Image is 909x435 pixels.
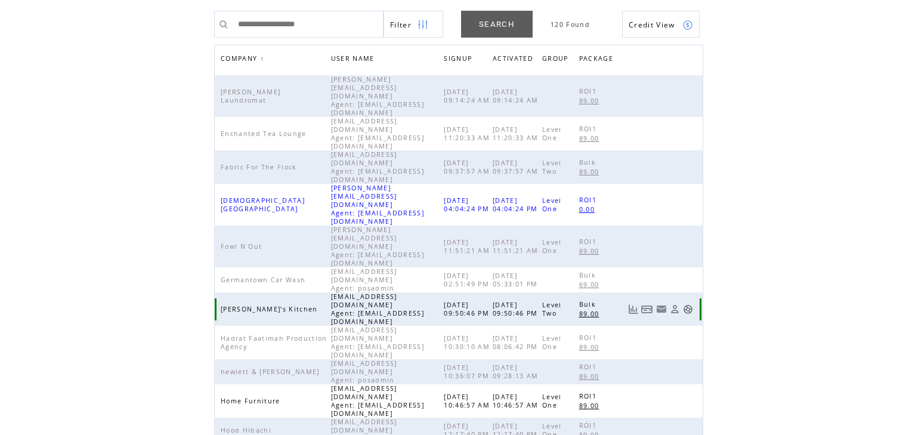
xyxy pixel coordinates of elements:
span: [DATE] 09:14:24 AM [444,88,493,104]
span: [DATE] 09:50:46 PM [493,301,541,317]
span: [DATE] 09:14:24 AM [493,88,542,104]
a: USER NAME [331,54,378,61]
span: 120 Found [551,20,590,29]
span: [DATE] 11:51:21 AM [493,238,542,255]
a: COMPANY↑ [221,55,264,62]
a: View Usage [628,304,638,314]
a: 89.00 [579,400,605,411]
span: Level Two [542,159,562,175]
span: Level Two [542,301,562,317]
span: 89.00 [579,97,602,105]
span: [EMAIL_ADDRESS][DOMAIN_NAME] Agent: [EMAIL_ADDRESS][DOMAIN_NAME] [331,117,424,150]
span: SIGNUP [444,51,475,69]
span: hewlett & [PERSON_NAME] [221,368,323,376]
span: ROI1 [579,334,599,342]
img: credits.png [682,20,693,30]
span: [DATE] 09:37:57 AM [444,159,493,175]
span: [DATE] 10:36:07 PM [444,363,492,380]
a: PACKAGE [579,51,619,69]
span: GROUP [542,51,571,69]
span: [EMAIL_ADDRESS][DOMAIN_NAME] Agent: posadmin [331,359,398,384]
span: [DATE] 11:51:21 AM [444,238,493,255]
span: [EMAIL_ADDRESS][DOMAIN_NAME] Agent: [EMAIL_ADDRESS][DOMAIN_NAME] [331,326,424,359]
span: [EMAIL_ADDRESS][DOMAIN_NAME] Agent: posadmin [331,267,398,292]
a: ACTIVATED [493,51,539,69]
span: ROI1 [579,87,599,95]
span: Level One [542,196,562,213]
span: COMPANY [221,51,260,69]
span: [DATE] 09:50:46 PM [444,301,492,317]
span: Fowl N Out [221,242,265,251]
span: USER NAME [331,51,378,69]
span: [PERSON_NAME][EMAIL_ADDRESS][DOMAIN_NAME] Agent: [EMAIL_ADDRESS][DOMAIN_NAME] [331,184,424,226]
a: 89.00 [579,166,605,177]
span: 89.00 [579,343,602,351]
span: ROI1 [579,363,599,371]
a: 89.00 [579,342,605,352]
span: ROI1 [579,237,599,246]
span: Bulk [579,271,599,279]
span: [DATE] 04:04:24 PM [444,196,492,213]
span: 89.00 [579,247,602,255]
span: Fabric For The Flock [221,163,300,171]
a: View Profile [670,304,680,314]
span: [PERSON_NAME][EMAIL_ADDRESS][DOMAIN_NAME] Agent: [EMAIL_ADDRESS][DOMAIN_NAME] [331,75,424,117]
span: Bulk [579,300,599,308]
span: Level One [542,125,562,142]
span: ROI1 [579,196,599,204]
span: 89.00 [579,402,602,410]
span: PACKAGE [579,51,616,69]
a: 69.00 [579,279,605,289]
span: [PERSON_NAME]'s Kitchen [221,305,321,313]
span: [DATE] 02:51:49 PM [444,272,492,288]
span: Level One [542,334,562,351]
a: 89.00 [579,133,605,143]
img: filters.png [418,11,428,38]
span: [DATE] 10:46:57 AM [493,393,542,409]
a: 89.00 [579,308,605,319]
span: [DATE] 10:30:10 AM [444,334,493,351]
span: 0.00 [579,205,598,214]
span: Show filters [390,20,412,30]
span: Hood Hibachi [221,426,274,434]
span: [PERSON_NAME] Laundromat [221,88,280,104]
a: 89.00 [579,371,605,381]
span: Hadrat Faatimah Production Agency [221,334,327,351]
span: 89.00 [579,134,602,143]
a: GROUP [542,51,574,69]
a: Support [683,304,693,314]
a: Filter [384,11,443,38]
span: [DATE] 09:37:57 AM [493,159,542,175]
span: ROI1 [579,392,599,400]
span: 69.00 [579,280,602,289]
span: [EMAIL_ADDRESS][DOMAIN_NAME] Agent: [EMAIL_ADDRESS][DOMAIN_NAME] [331,150,424,184]
a: 89.00 [579,246,605,256]
a: Credit View [622,11,700,38]
span: Bulk [579,158,599,166]
span: Level One [542,393,562,409]
a: SEARCH [461,11,533,38]
span: 89.00 [579,310,602,318]
span: 89.00 [579,372,602,381]
span: [DATE] 11:20:33 AM [493,125,542,142]
span: ROI1 [579,421,599,430]
span: Level One [542,238,562,255]
a: View Bills [641,304,653,314]
span: 89.00 [579,168,602,176]
span: [EMAIL_ADDRESS][DOMAIN_NAME] Agent: [EMAIL_ADDRESS][DOMAIN_NAME] [331,292,424,326]
span: Enchanted Tea Lounge [221,129,310,138]
span: [PERSON_NAME][EMAIL_ADDRESS][DOMAIN_NAME] Agent: [EMAIL_ADDRESS][DOMAIN_NAME] [331,226,424,267]
span: [DATE] 05:33:01 PM [493,272,541,288]
span: [DATE] 11:20:33 AM [444,125,493,142]
a: SIGNUP [444,54,475,61]
span: [DATE] 08:06:42 PM [493,334,541,351]
a: 0.00 [579,204,601,214]
span: Show Credits View [629,20,675,30]
a: Resend welcome email to this user [656,304,667,314]
span: ACTIVATED [493,51,536,69]
span: Germantown Car Wash [221,276,308,284]
span: [DATE] 04:04:24 PM [493,196,541,213]
a: 89.00 [579,95,605,106]
span: [DATE] 10:46:57 AM [444,393,493,409]
span: [EMAIL_ADDRESS][DOMAIN_NAME] Agent: [EMAIL_ADDRESS][DOMAIN_NAME] [331,384,424,418]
